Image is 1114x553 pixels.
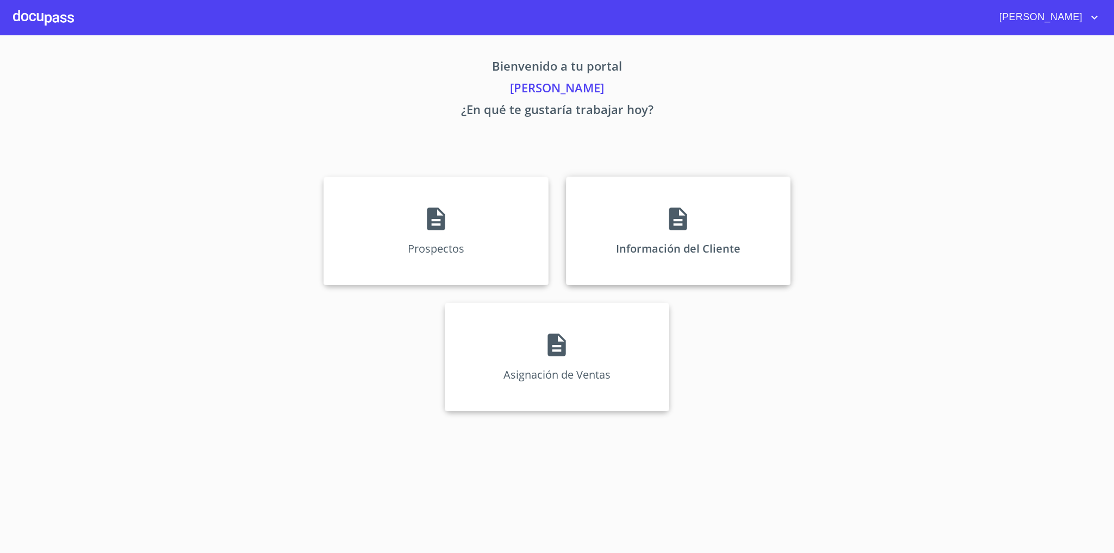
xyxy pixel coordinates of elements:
p: Prospectos [408,241,464,256]
p: Bienvenido a tu portal [222,57,892,79]
p: Información del Cliente [616,241,740,256]
p: ¿En qué te gustaría trabajar hoy? [222,100,892,122]
p: Asignación de Ventas [503,367,611,382]
p: [PERSON_NAME] [222,79,892,100]
span: [PERSON_NAME] [991,9,1088,26]
button: account of current user [991,9,1101,26]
